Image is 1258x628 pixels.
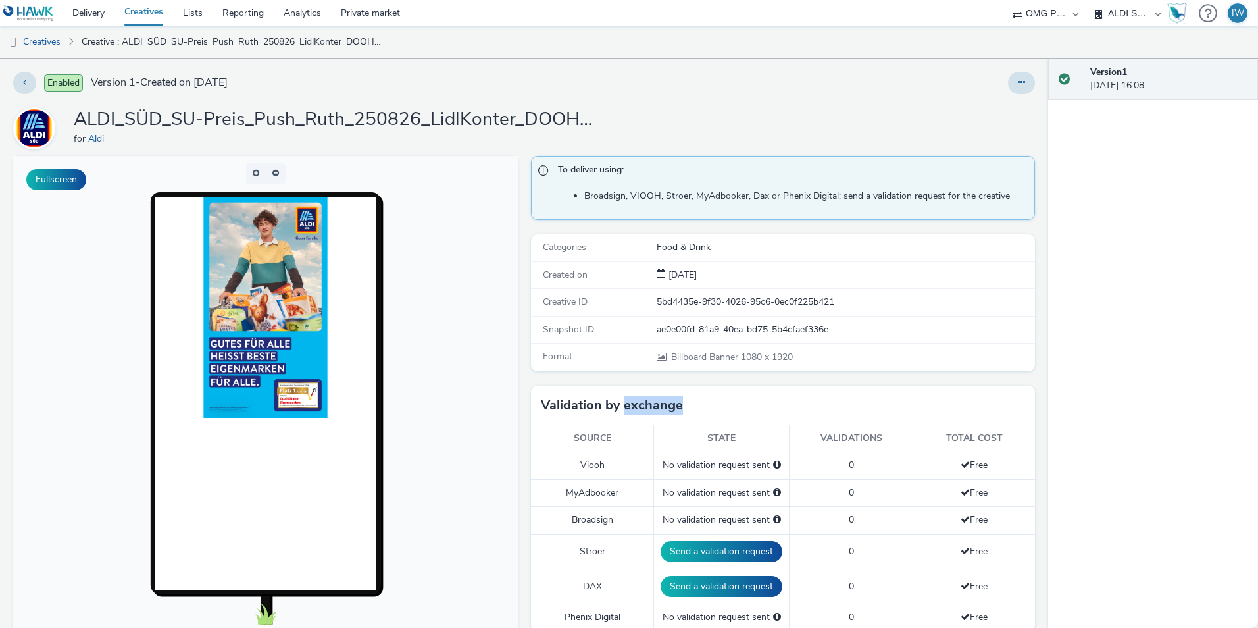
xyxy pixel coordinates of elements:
[849,459,854,471] span: 0
[543,350,572,363] span: Format
[657,241,1034,254] div: Food & Drink
[7,36,20,49] img: dooh
[531,452,654,479] td: Viooh
[91,75,228,90] span: Version 1 - Created on [DATE]
[75,26,390,58] a: Creative : ALDI_SÜD_SU-Preis_Push_Ruth_250826_LidlKonter_DOOH_Standbild_Max
[661,486,782,500] div: No validation request sent
[531,507,654,534] td: Broadsign
[1090,66,1127,78] strong: Version 1
[190,41,314,262] img: Advertisement preview
[773,459,781,472] div: Please select a deal below and click on Send to send a validation request to Viooh.
[961,611,988,623] span: Free
[670,351,793,363] span: 1080 x 1920
[666,269,697,281] span: [DATE]
[13,122,61,134] a: Aldi
[666,269,697,282] div: Creation 27 August 2025, 16:08
[790,425,913,452] th: Validations
[74,132,88,145] span: for
[961,580,988,592] span: Free
[584,190,1028,203] li: Broadsign, VIOOH, Stroer, MyAdbooker, Dax or Phenix Digital: send a validation request for the cr...
[531,479,654,506] td: MyAdbooker
[661,611,782,624] div: No validation request sent
[654,425,790,452] th: State
[661,459,782,472] div: No validation request sent
[1232,3,1244,23] div: IW
[961,459,988,471] span: Free
[15,107,53,150] img: Aldi
[661,513,782,527] div: No validation request sent
[74,107,600,132] h1: ALDI_SÜD_SU-Preis_Push_Ruth_250826_LidlKonter_DOOH_Standbild_Max
[531,425,654,452] th: Source
[773,611,781,624] div: Please select a deal below and click on Send to send a validation request to Phenix Digital.
[671,351,741,363] span: Billboard Banner
[531,569,654,604] td: DAX
[1090,66,1247,93] div: [DATE] 16:08
[657,296,1034,309] div: 5bd4435e-9f30-4026-95c6-0ec0f225b421
[26,169,86,190] button: Fullscreen
[913,425,1036,452] th: Total cost
[44,74,83,92] span: Enabled
[849,513,854,526] span: 0
[543,269,588,281] span: Created on
[1167,3,1192,24] a: Hawk Academy
[773,513,781,527] div: Please select a deal below and click on Send to send a validation request to Broadsign.
[3,5,54,22] img: undefined Logo
[661,576,782,597] button: Send a validation request
[961,545,988,558] span: Free
[961,513,988,526] span: Free
[543,296,588,308] span: Creative ID
[531,534,654,569] td: Stroer
[661,541,782,562] button: Send a validation request
[849,580,854,592] span: 0
[541,396,683,415] h3: Validation by exchange
[543,323,594,336] span: Snapshot ID
[849,486,854,499] span: 0
[543,241,586,253] span: Categories
[849,545,854,558] span: 0
[558,163,1022,180] span: To deliver using:
[88,132,109,145] a: Aldi
[657,323,1034,336] div: ae0e00fd-81a9-40ea-bd75-5b4cfaef336e
[1167,3,1187,24] img: Hawk Academy
[961,486,988,499] span: Free
[773,486,781,500] div: Please select a deal below and click on Send to send a validation request to MyAdbooker.
[849,611,854,623] span: 0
